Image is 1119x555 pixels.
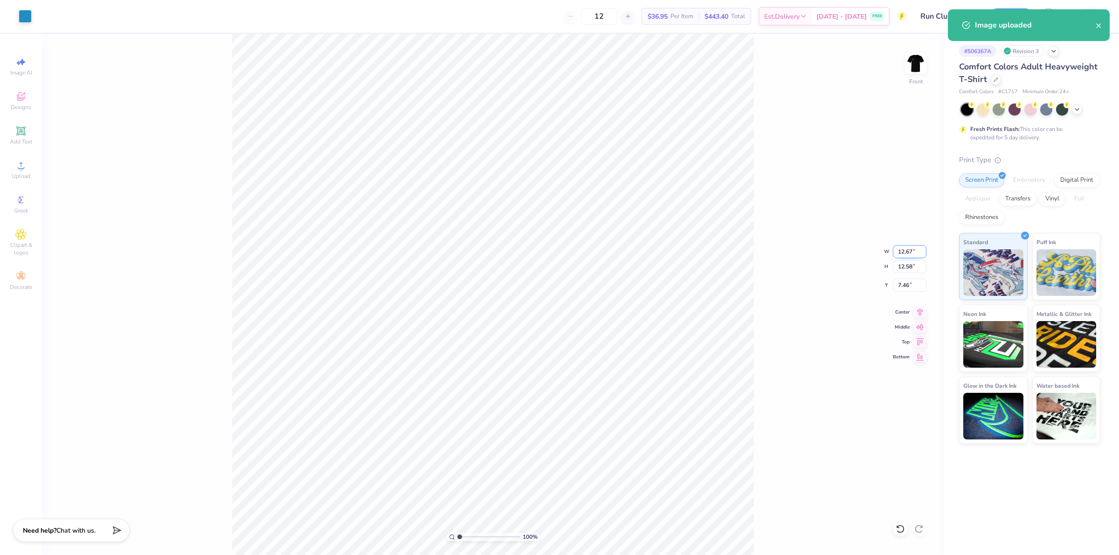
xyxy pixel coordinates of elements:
div: # 506367A [959,45,996,57]
span: Clipart & logos [5,241,37,256]
input: – – [581,8,617,25]
img: Front [906,54,925,73]
div: Front [909,77,923,86]
span: Water based Ink [1036,381,1079,391]
span: 100 % [523,533,538,541]
span: Image AI [10,69,32,76]
div: Print Type [959,155,1100,165]
span: [DATE] - [DATE] [816,12,867,21]
span: Designs [11,103,31,111]
span: FREE [872,13,882,20]
span: Puff Ink [1036,237,1056,247]
div: Vinyl [1039,192,1065,206]
img: Neon Ink [963,321,1023,368]
div: Foil [1068,192,1090,206]
span: Standard [963,237,988,247]
span: Est. Delivery [764,12,800,21]
span: $443.40 [705,12,728,21]
div: Screen Print [959,173,1004,187]
span: Top [893,339,910,345]
div: Rhinestones [959,211,1004,225]
div: Transfers [999,192,1036,206]
span: Center [893,309,910,315]
span: Metallic & Glitter Ink [1036,309,1091,319]
span: Middle [893,324,910,330]
img: Glow in the Dark Ink [963,393,1023,439]
span: Greek [14,207,28,214]
button: close [1096,20,1102,31]
div: Revision 3 [1001,45,1044,57]
span: $36.95 [648,12,668,21]
span: Chat with us. [56,526,96,535]
span: # C1717 [998,88,1018,96]
span: Bottom [893,354,910,360]
span: Minimum Order: 24 + [1022,88,1069,96]
span: Upload [12,172,30,180]
div: This color can be expedited for 5 day delivery. [970,125,1085,142]
img: Standard [963,249,1023,296]
div: Digital Print [1054,173,1099,187]
span: Glow in the Dark Ink [963,381,1016,391]
div: Image uploaded [975,20,1096,31]
span: Neon Ink [963,309,986,319]
img: Puff Ink [1036,249,1097,296]
img: Metallic & Glitter Ink [1036,321,1097,368]
img: Water based Ink [1036,393,1097,439]
div: Applique [959,192,996,206]
strong: Need help? [23,526,56,535]
span: Decorate [10,283,32,291]
div: Embroidery [1007,173,1051,187]
strong: Fresh Prints Flash: [970,125,1020,133]
span: Add Text [10,138,32,145]
span: Comfort Colors Adult Heavyweight T-Shirt [959,61,1098,85]
span: Per Item [670,12,693,21]
span: Comfort Colors [959,88,994,96]
input: Untitled Design [913,7,982,26]
span: Total [731,12,745,21]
